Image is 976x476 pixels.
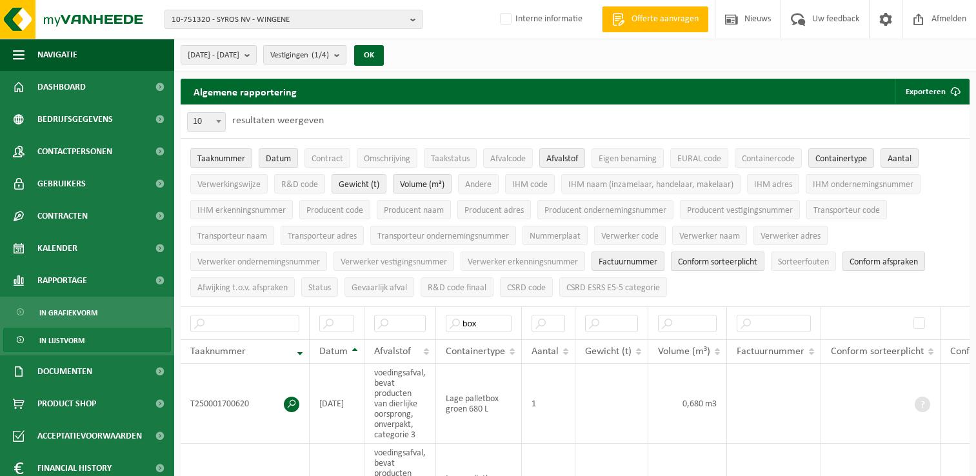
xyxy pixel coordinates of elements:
[288,232,357,241] span: Transporteur adres
[37,168,86,200] span: Gebruikers
[39,328,85,353] span: In lijstvorm
[424,148,477,168] button: TaakstatusTaakstatus: Activate to sort
[672,226,747,245] button: Verwerker naamVerwerker naam: Activate to sort
[232,115,324,126] label: resultaten weergeven
[377,232,509,241] span: Transporteur ondernemingsnummer
[190,277,295,297] button: Afwijking t.o.v. afsprakenAfwijking t.o.v. afspraken: Activate to sort
[761,232,821,241] span: Verwerker adres
[334,252,454,271] button: Verwerker vestigingsnummerVerwerker vestigingsnummer: Activate to sort
[568,180,733,190] span: IHM naam (inzamelaar, handelaar, makelaar)
[806,200,887,219] button: Transporteur codeTransporteur code: Activate to sort
[197,232,267,241] span: Transporteur naam
[37,39,77,71] span: Navigatie
[753,226,828,245] button: Verwerker adresVerwerker adres: Activate to sort
[532,346,559,357] span: Aantal
[37,264,87,297] span: Rapportage
[658,346,710,357] span: Volume (m³)
[436,364,522,444] td: Lage palletbox groen 680 L
[599,154,657,164] span: Eigen benaming
[319,346,348,357] span: Datum
[312,154,343,164] span: Contract
[561,174,741,193] button: IHM naam (inzamelaar, handelaar, makelaar)IHM naam (inzamelaar, handelaar, makelaar): Activate to...
[431,154,470,164] span: Taakstatus
[187,112,226,132] span: 10
[677,154,721,164] span: EURAL code
[585,346,632,357] span: Gewicht (t)
[648,364,727,444] td: 0,680 m3
[188,113,225,131] span: 10
[530,232,581,241] span: Nummerplaat
[888,154,911,164] span: Aantal
[181,45,257,64] button: [DATE] - [DATE]
[505,174,555,193] button: IHM codeIHM code: Activate to sort
[181,79,310,104] h2: Algemene rapportering
[377,200,451,219] button: Producent naamProducent naam: Activate to sort
[778,257,829,267] span: Sorteerfouten
[281,226,364,245] button: Transporteur adresTransporteur adres: Activate to sort
[737,346,804,357] span: Factuurnummer
[190,200,293,219] button: IHM erkenningsnummerIHM erkenningsnummer: Activate to sort
[344,277,414,297] button: Gevaarlijk afval : Activate to sort
[490,154,526,164] span: Afvalcode
[754,180,792,190] span: IHM adres
[599,257,657,267] span: Factuurnummer
[37,103,113,135] span: Bedrijfsgegevens
[428,283,486,293] span: R&D code finaal
[566,283,660,293] span: CSRD ESRS E5-5 categorie
[197,180,261,190] span: Verwerkingswijze
[512,180,548,190] span: IHM code
[364,364,436,444] td: voedingsafval, bevat producten van dierlijke oorsprong, onverpakt, categorie 3
[37,388,96,420] span: Product Shop
[374,346,411,357] span: Afvalstof
[37,420,142,452] span: Acceptatievoorwaarden
[813,206,880,215] span: Transporteur code
[592,252,664,271] button: FactuurnummerFactuurnummer: Activate to sort
[270,46,329,65] span: Vestigingen
[281,180,318,190] span: R&D code
[523,226,588,245] button: NummerplaatNummerplaat: Activate to sort
[546,154,578,164] span: Afvalstof
[259,148,298,168] button: DatumDatum: Activate to sort
[370,226,516,245] button: Transporteur ondernemingsnummerTransporteur ondernemingsnummer : Activate to sort
[310,364,364,444] td: [DATE]
[197,257,320,267] span: Verwerker ondernemingsnummer
[393,174,452,193] button: Volume (m³)Volume (m³): Activate to sort
[670,148,728,168] button: EURAL codeEURAL code: Activate to sort
[308,283,331,293] span: Status
[37,355,92,388] span: Documenten
[190,174,268,193] button: VerwerkingswijzeVerwerkingswijze: Activate to sort
[808,148,874,168] button: ContainertypeContainertype: Activate to sort
[895,79,968,104] button: Exporteren
[559,277,667,297] button: CSRD ESRS E5-5 categorieCSRD ESRS E5-5 categorie: Activate to sort
[446,346,505,357] span: Containertype
[678,257,757,267] span: Conform sorteerplicht
[39,301,97,325] span: In grafiekvorm
[181,364,310,444] td: T250001700620
[164,10,423,29] button: 10-751320 - SYROS NV - WINGENE
[352,283,407,293] span: Gevaarlijk afval
[628,13,702,26] span: Offerte aanvragen
[274,174,325,193] button: R&D codeR&amp;D code: Activate to sort
[497,10,583,29] label: Interne informatie
[842,252,925,271] button: Conform afspraken : Activate to sort
[188,46,239,65] span: [DATE] - [DATE]
[332,174,386,193] button: Gewicht (t)Gewicht (t): Activate to sort
[539,148,585,168] button: AfvalstofAfvalstof: Activate to sort
[354,45,384,66] button: OK
[831,346,924,357] span: Conform sorteerplicht
[457,200,531,219] button: Producent adresProducent adres: Activate to sort
[522,364,575,444] td: 1
[850,257,918,267] span: Conform afspraken
[263,45,346,64] button: Vestigingen(1/4)
[465,180,492,190] span: Andere
[357,148,417,168] button: OmschrijvingOmschrijving: Activate to sort
[266,154,291,164] span: Datum
[680,200,800,219] button: Producent vestigingsnummerProducent vestigingsnummer: Activate to sort
[172,10,405,30] span: 10-751320 - SYROS NV - WINGENE
[592,148,664,168] button: Eigen benamingEigen benaming: Activate to sort
[483,148,533,168] button: AfvalcodeAfvalcode: Activate to sort
[190,252,327,271] button: Verwerker ondernemingsnummerVerwerker ondernemingsnummer: Activate to sort
[601,232,659,241] span: Verwerker code
[312,51,329,59] count: (1/4)
[3,300,171,324] a: In grafiekvorm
